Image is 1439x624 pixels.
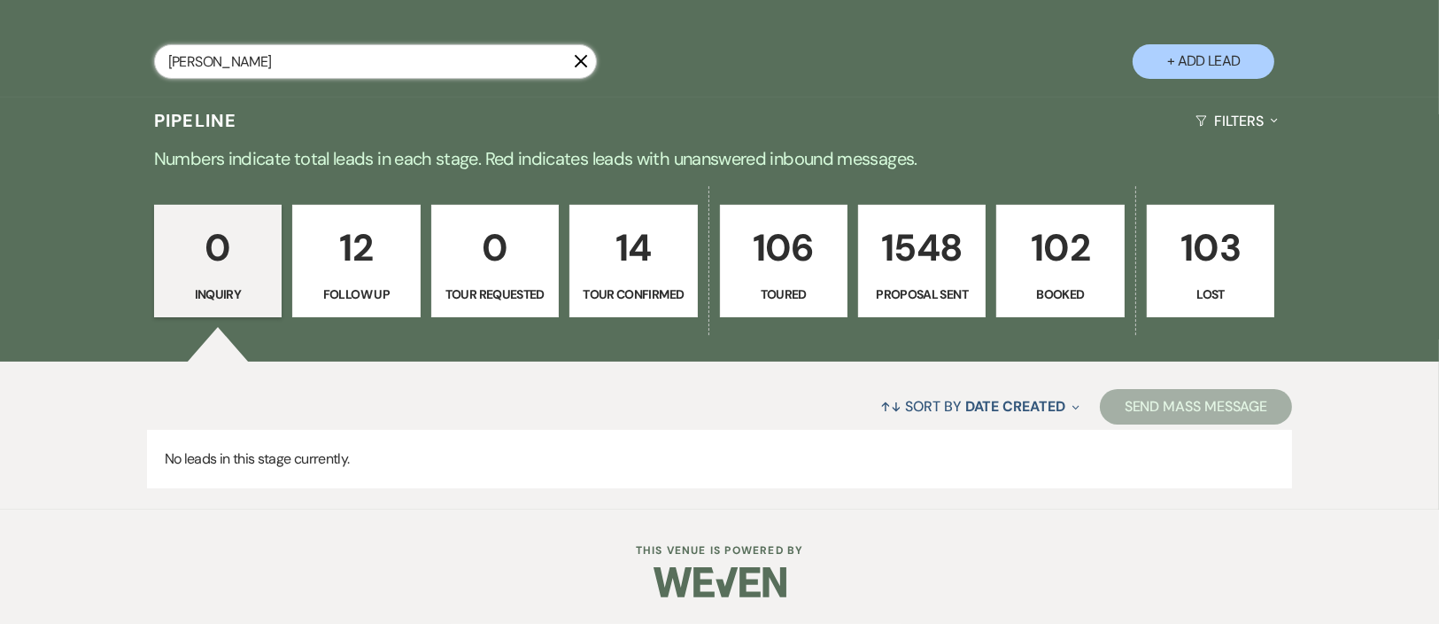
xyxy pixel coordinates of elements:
[154,44,597,79] input: Search by name, event date, email address or phone number
[154,108,237,133] h3: Pipeline
[720,205,847,318] a: 106Toured
[1133,44,1274,79] button: + Add Lead
[858,205,986,318] a: 1548Proposal Sent
[82,144,1358,173] p: Numbers indicate total leads in each stage. Red indicates leads with unanswered inbound messages.
[154,205,282,318] a: 0Inquiry
[1147,205,1274,318] a: 103Lost
[654,551,786,613] img: Weven Logo
[1100,389,1293,425] button: Send Mass Message
[431,205,559,318] a: 0Tour Requested
[731,285,836,304] p: Toured
[996,205,1124,318] a: 102Booked
[581,218,685,277] p: 14
[569,205,697,318] a: 14Tour Confirmed
[304,218,408,277] p: 12
[147,430,1293,488] p: No leads in this stage currently.
[443,218,547,277] p: 0
[1008,218,1112,277] p: 102
[1188,97,1285,144] button: Filters
[292,205,420,318] a: 12Follow Up
[166,218,270,277] p: 0
[1008,285,1112,304] p: Booked
[443,285,547,304] p: Tour Requested
[1158,218,1263,277] p: 103
[731,218,836,277] p: 106
[965,397,1065,416] span: Date Created
[581,285,685,304] p: Tour Confirmed
[304,285,408,304] p: Follow Up
[1158,285,1263,304] p: Lost
[166,285,270,304] p: Inquiry
[880,397,901,416] span: ↑↓
[873,383,1086,430] button: Sort By Date Created
[870,285,974,304] p: Proposal Sent
[870,218,974,277] p: 1548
